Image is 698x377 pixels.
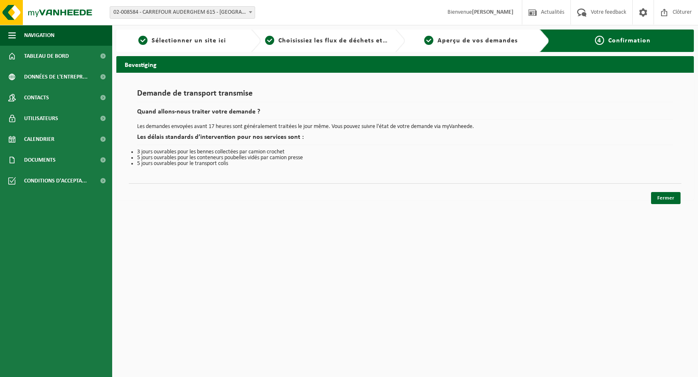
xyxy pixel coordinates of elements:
[24,87,49,108] span: Contacts
[152,37,226,44] span: Sélectionner un site ici
[24,25,54,46] span: Navigation
[595,36,604,45] span: 4
[137,134,673,145] h2: Les délais standards d’intervention pour nos services sont :
[24,67,88,87] span: Données de l'entrepr...
[110,7,255,18] span: 02-008584 - CARREFOUR AUDERGHEM 615 - AUDERGHEM
[120,36,244,46] a: 1Sélectionner un site ici
[137,161,673,167] li: 5 jours ouvrables pour le transport colis
[608,37,651,44] span: Confirmation
[137,89,673,102] h1: Demande de transport transmise
[472,9,514,15] strong: [PERSON_NAME]
[409,36,533,46] a: 3Aperçu de vos demandes
[437,37,518,44] span: Aperçu de vos demandes
[137,124,673,130] p: Les demandes envoyées avant 17 heures sont généralement traitées le jour même. Vous pouvez suivre...
[24,170,87,191] span: Conditions d'accepta...
[24,108,58,129] span: Utilisateurs
[278,37,417,44] span: Choisissiez les flux de déchets et récipients
[137,108,673,120] h2: Quand allons-nous traiter votre demande ?
[651,192,681,204] a: Fermer
[24,46,69,67] span: Tableau de bord
[137,149,673,155] li: 3 jours ouvrables pour les bennes collectées par camion crochet
[137,155,673,161] li: 5 jours ouvrables pour les conteneurs poubelles vidés par camion presse
[265,36,274,45] span: 2
[265,36,389,46] a: 2Choisissiez les flux de déchets et récipients
[110,6,255,19] span: 02-008584 - CARREFOUR AUDERGHEM 615 - AUDERGHEM
[24,150,56,170] span: Documents
[424,36,433,45] span: 3
[138,36,147,45] span: 1
[24,129,54,150] span: Calendrier
[116,56,694,72] h2: Bevestiging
